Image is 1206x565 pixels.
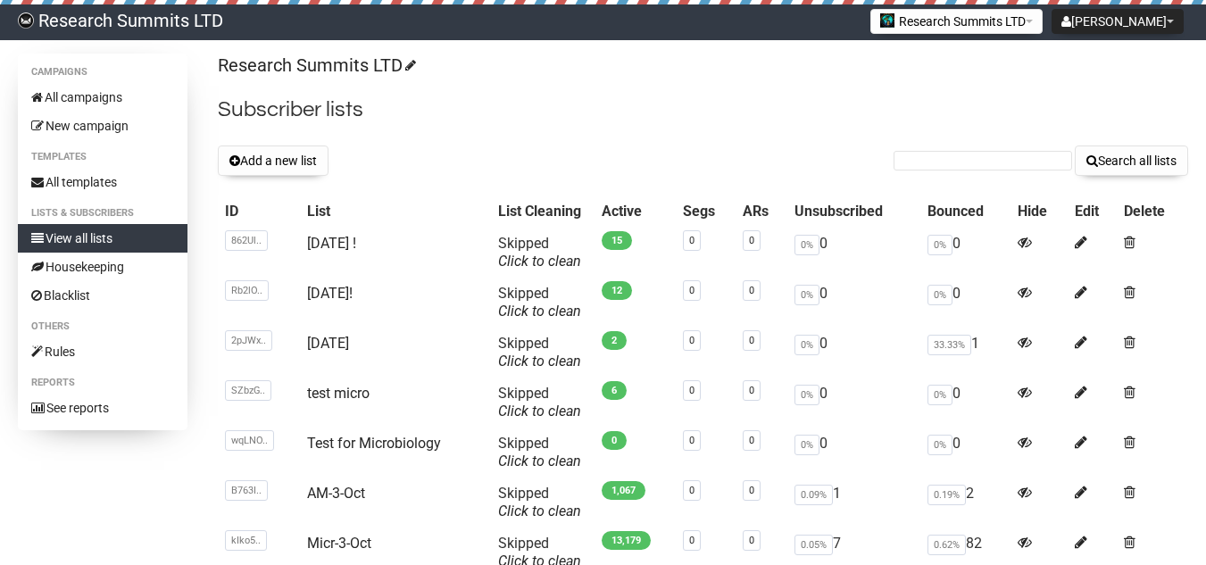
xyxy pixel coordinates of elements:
button: [PERSON_NAME] [1052,9,1184,34]
td: 0 [787,228,919,278]
a: List settings [1075,284,1087,301]
span: 0% [794,235,819,255]
span: 2 [602,331,627,350]
a: 0 [749,335,754,346]
a: 0 [689,235,694,246]
span: 6 [602,381,627,400]
th: Unsubscribed [787,195,919,228]
a: Hide this list [1018,384,1032,401]
span: 0.09% [794,485,833,505]
span: 33.33% [927,335,971,355]
span: B763I.. [225,480,268,501]
span: 0% [927,235,952,255]
a: See reports [18,394,187,422]
a: 0 [689,335,694,346]
a: 0 [749,435,754,446]
a: 0 [749,285,754,296]
td: 0 [787,428,919,478]
a: 0 [689,285,694,296]
td: 0 [920,278,1011,328]
a: Click to clean [498,353,581,370]
span: 0% [794,385,819,405]
a: AM-3-Oct [307,485,365,502]
a: Click to clean [498,503,581,519]
a: View all lists [18,224,187,253]
span: 13,179 [602,531,651,550]
th: ID [218,195,300,228]
a: [DATE]! [307,285,353,302]
span: 15 [602,231,632,250]
a: Rules [18,337,187,366]
a: Delete 6 Oct 25 [1124,334,1135,351]
th: Delete [1117,195,1188,228]
span: Skipped [498,385,581,420]
span: 1,067 [602,481,645,500]
span: 12 [602,281,632,300]
a: List settings [1075,484,1087,501]
span: 2pJWx.. [225,330,272,351]
a: [DATE] [307,335,349,352]
span: SZbzG.. [225,380,271,401]
img: 2.jpg [880,13,894,28]
span: wqLNO.. [225,430,274,451]
span: 862Ul.. [225,230,268,251]
th: Active [595,195,677,228]
a: 0 [689,385,694,396]
a: Delete AM-3-Oct [1124,484,1135,501]
a: Click to clean [498,453,581,469]
a: Hide this list [1018,484,1032,501]
a: Hide this list [1018,284,1032,301]
a: Micr-3-Oct [307,535,371,552]
a: 0 [689,485,694,496]
a: 0 [749,485,754,496]
a: List settings [1075,434,1087,451]
h2: Subscriber lists [218,94,1188,126]
td: 2 [920,478,1011,528]
a: Delete Micr-3-Oct [1124,534,1135,551]
td: 0 [787,328,919,378]
span: 0% [927,435,952,455]
a: List settings [1075,384,1087,401]
a: Delete Test for Microbiology [1124,434,1135,451]
a: 0 [689,435,694,446]
td: 0 [787,378,919,428]
span: 0% [794,435,819,455]
li: Reports [18,372,187,394]
li: Lists & subscribers [18,203,187,224]
span: Rb2lO.. [225,280,269,301]
a: Click to clean [498,303,581,320]
td: 1 [787,478,919,528]
span: 0% [794,335,819,355]
th: Bounced [920,195,1011,228]
span: 0% [927,285,952,305]
a: Research Summits LTD [218,54,413,76]
span: 0 [602,431,627,450]
a: Hide this list [1018,234,1032,251]
span: kIko5.. [225,530,267,551]
td: 0 [920,228,1011,278]
th: Hide [1011,195,1067,228]
a: Blacklist [18,281,187,310]
a: All campaigns [18,83,187,112]
th: Segments [676,195,736,228]
th: Autoresponders [736,195,787,228]
a: test micro [307,385,370,402]
td: 0 [787,278,919,328]
span: Skipped [498,485,581,519]
li: Templates [18,146,187,168]
li: Campaigns [18,62,187,83]
a: List settings [1075,334,1087,351]
span: 0.62% [927,535,966,555]
span: Skipped [498,235,581,270]
button: Research Summits LTD [870,9,1043,34]
span: Skipped [498,335,581,370]
th: Edit [1068,195,1117,228]
a: Delete 6 Oct ! [1124,234,1135,251]
a: [DATE] ! [307,235,356,252]
a: Housekeeping [18,253,187,281]
a: All templates [18,168,187,196]
a: List settings [1075,234,1087,251]
td: 0 [920,378,1011,428]
span: Skipped [498,285,581,320]
a: Test for Microbiology [307,435,441,452]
